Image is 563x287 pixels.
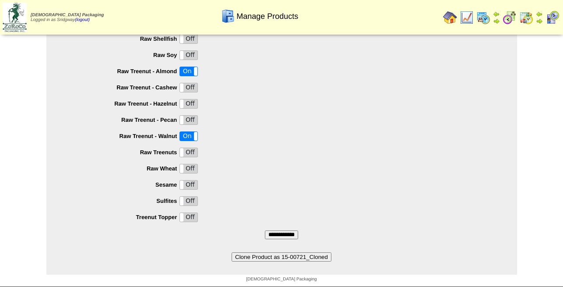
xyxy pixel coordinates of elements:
[180,132,197,141] label: On
[536,11,543,18] img: arrowleft.gif
[246,277,317,282] span: [DEMOGRAPHIC_DATA] Packaging
[3,3,27,32] img: zoroco-logo-small.webp
[180,148,197,157] label: Off
[180,67,197,76] label: On
[519,11,533,25] img: calendarinout.gif
[443,11,457,25] img: home.gif
[179,115,198,125] div: OnOff
[179,164,198,174] div: OnOff
[64,149,180,156] label: Raw Treenuts
[232,252,331,262] button: Clone Product as 15-00721_Cloned
[179,34,198,44] div: OnOff
[64,52,180,58] label: Raw Soy
[179,50,198,60] div: OnOff
[64,165,180,172] label: Raw Wheat
[180,83,197,92] label: Off
[64,35,180,42] label: Raw Shellfish
[503,11,517,25] img: calendarblend.gif
[179,180,198,190] div: OnOff
[476,11,490,25] img: calendarprod.gif
[460,11,474,25] img: line_graph.gif
[31,13,104,18] span: [DEMOGRAPHIC_DATA] Packaging
[179,99,198,109] div: OnOff
[179,67,198,76] div: OnOff
[180,197,197,206] label: Off
[493,18,500,25] img: arrowright.gif
[180,213,197,222] label: Off
[221,9,235,23] img: cabinet.gif
[545,11,559,25] img: calendarcustomer.gif
[179,148,198,157] div: OnOff
[232,254,331,260] a: Clone Product as 15-00721_Cloned
[179,213,198,222] div: OnOff
[493,11,500,18] img: arrowleft.gif
[236,12,298,21] span: Manage Products
[180,35,197,43] label: Off
[64,214,180,220] label: Treenut Topper
[64,84,180,91] label: Raw Treenut - Cashew
[180,51,197,60] label: Off
[64,133,180,139] label: Raw Treenut - Walnut
[180,164,197,173] label: Off
[180,116,197,124] label: Off
[179,83,198,92] div: OnOff
[64,68,180,74] label: Raw Treenut - Almond
[75,18,90,22] a: (logout)
[64,198,180,204] label: Sulfites
[536,18,543,25] img: arrowright.gif
[179,196,198,206] div: OnOff
[179,131,198,141] div: OnOff
[64,181,180,188] label: Sesame
[64,100,180,107] label: Raw Treenut - Hazelnut
[180,181,197,189] label: Off
[64,117,180,123] label: Raw Treenut - Pecan
[31,13,104,22] span: Logged in as Sridgway
[180,99,197,108] label: Off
